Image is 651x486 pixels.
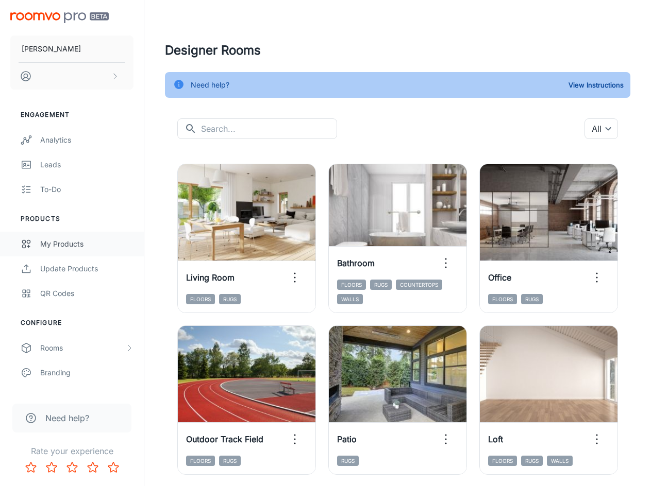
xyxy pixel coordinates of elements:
p: [PERSON_NAME] [22,43,81,55]
h4: Designer Rooms [165,41,630,60]
span: Rugs [521,294,543,304]
span: Walls [337,294,363,304]
h6: Living Room [186,271,235,284]
button: Rate 3 star [62,457,82,478]
div: My Products [40,238,133,250]
span: Walls [547,456,573,466]
div: All [585,118,618,139]
div: Analytics [40,134,133,146]
span: Floors [337,280,366,290]
button: Rate 1 star [21,457,41,478]
h6: Loft [488,433,503,445]
h6: Outdoor Track Field [186,433,263,445]
button: View Instructions [566,77,626,93]
div: Need help? [191,75,229,95]
span: Rugs [337,456,359,466]
img: Roomvo PRO Beta [10,12,109,23]
span: Need help? [45,412,89,424]
h6: Office [488,271,511,284]
p: Rate your experience [8,445,136,457]
span: Countertops [396,280,442,290]
span: Rugs [370,280,392,290]
span: Rugs [219,456,241,466]
span: Floors [186,456,215,466]
div: Rooms [40,342,125,354]
span: Floors [488,456,517,466]
div: Update Products [40,263,133,274]
h6: Bathroom [337,257,375,269]
input: Search... [201,118,337,139]
button: Rate 4 star [82,457,103,478]
span: Rugs [521,456,543,466]
div: Branding [40,367,133,378]
div: To-do [40,184,133,195]
button: Rate 2 star [41,457,62,478]
button: [PERSON_NAME] [10,36,133,62]
span: Rugs [219,294,241,304]
span: Floors [186,294,215,304]
span: Floors [488,294,517,304]
div: QR Codes [40,288,133,299]
h6: Patio [337,433,357,445]
button: Rate 5 star [103,457,124,478]
div: Leads [40,159,133,170]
